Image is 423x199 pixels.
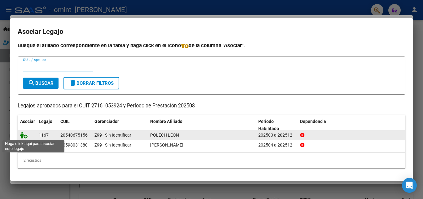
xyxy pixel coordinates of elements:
[39,133,49,138] span: 1167
[20,119,35,124] span: Asociar
[258,132,295,139] div: 202503 a 202512
[402,178,417,193] div: Open Intercom Messenger
[36,115,58,135] datatable-header-cell: Legajo
[94,142,131,147] span: Z99 - Sin Identificar
[300,119,326,124] span: Dependencia
[60,132,88,139] div: 20540675156
[150,119,182,124] span: Nombre Afiliado
[39,142,46,147] span: 920
[94,119,119,124] span: Gerenciador
[28,79,35,87] mat-icon: search
[58,115,92,135] datatable-header-cell: CUIL
[94,133,131,138] span: Z99 - Sin Identificar
[18,41,405,49] h4: Busque el afiliado correspondiente en la tabla y haga click en el ícono de la columna "Asociar".
[60,119,70,124] span: CUIL
[23,78,59,89] button: Buscar
[258,142,295,149] div: 202504 a 202512
[69,80,114,86] span: Borrar Filtros
[148,115,256,135] datatable-header-cell: Nombre Afiliado
[150,133,179,138] span: POLECH LEON
[256,115,298,135] datatable-header-cell: Periodo Habilitado
[18,102,405,110] p: Legajos aprobados para el CUIT 27161053924 y Período de Prestación 202508
[150,142,183,147] span: SANGUINETTI DIONISIO GASPAR
[63,77,119,89] button: Borrar Filtros
[92,115,148,135] datatable-header-cell: Gerenciador
[18,26,405,38] h2: Asociar Legajo
[28,80,54,86] span: Buscar
[18,153,405,168] div: 2 registros
[39,119,52,124] span: Legajo
[18,115,36,135] datatable-header-cell: Asociar
[258,119,279,131] span: Periodo Habilitado
[60,142,88,149] div: 20598031380
[298,115,406,135] datatable-header-cell: Dependencia
[69,79,76,87] mat-icon: delete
